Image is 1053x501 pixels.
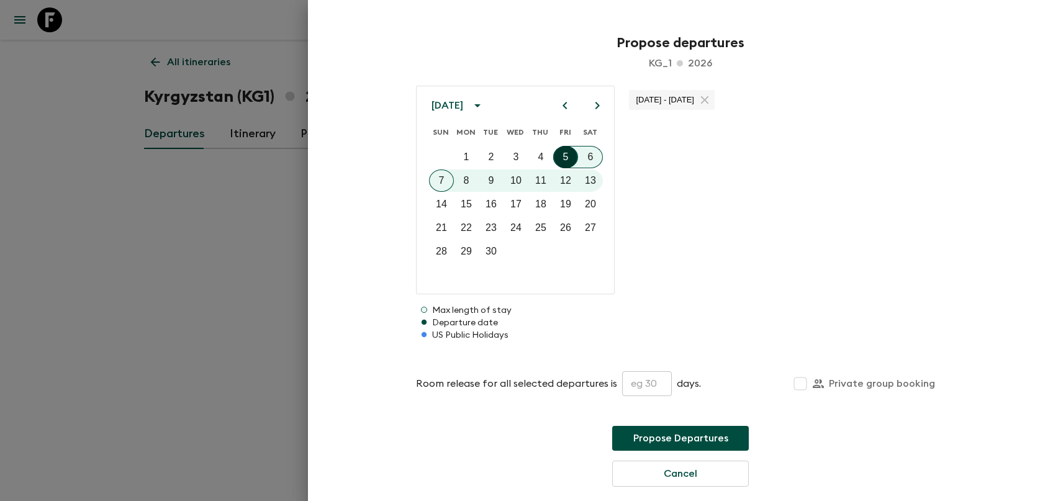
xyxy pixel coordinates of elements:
span: Tuesday [479,120,502,145]
button: Next month [587,95,608,116]
span: Monday [454,120,477,145]
button: calendar view is open, switch to year view [467,95,488,116]
p: 3 [513,150,519,165]
p: US Public Holidays [416,329,945,341]
button: Cancel [612,461,749,487]
p: 22 [461,220,472,235]
p: 26 [560,220,571,235]
p: 15 [461,197,472,212]
p: Private group booking [829,376,935,391]
p: 10 [510,173,522,188]
p: 30 [486,244,497,259]
input: eg 30 [622,371,672,396]
p: 11 [535,173,546,188]
p: 19 [560,197,571,212]
p: 12 [560,173,571,188]
p: 18 [535,197,546,212]
p: Room release for all selected departures is [416,376,617,391]
p: 27 [585,220,596,235]
span: Saturday [579,120,601,145]
span: Friday [554,120,576,145]
p: 17 [510,197,522,212]
span: Wednesday [504,120,526,145]
p: 1 [464,150,469,165]
p: 25 [535,220,546,235]
button: Previous month [554,95,576,116]
p: 7 [439,173,445,188]
span: [DATE] - [DATE] [629,95,702,104]
p: 24 [510,220,522,235]
p: 4 [538,150,544,165]
p: kg_1 [649,56,672,71]
div: [DATE] [432,99,463,112]
p: 23 [486,220,497,235]
p: 2 [489,150,494,165]
p: 20 [585,197,596,212]
p: 8 [464,173,469,188]
span: Thursday [529,120,551,145]
p: 2026 [688,56,712,71]
p: 21 [436,220,447,235]
button: Propose Departures [612,426,749,451]
div: [DATE] - [DATE] [629,90,715,110]
p: days. [677,376,701,391]
p: 28 [436,244,447,259]
p: 14 [436,197,447,212]
p: 6 [588,150,594,165]
p: 29 [461,244,472,259]
p: Departure date [416,317,945,329]
h2: Propose departures [333,35,1028,51]
p: 16 [486,197,497,212]
p: 5 [563,150,569,165]
span: Sunday [430,120,452,145]
p: Max length of stay [416,304,945,317]
p: 13 [585,173,596,188]
p: 9 [489,173,494,188]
